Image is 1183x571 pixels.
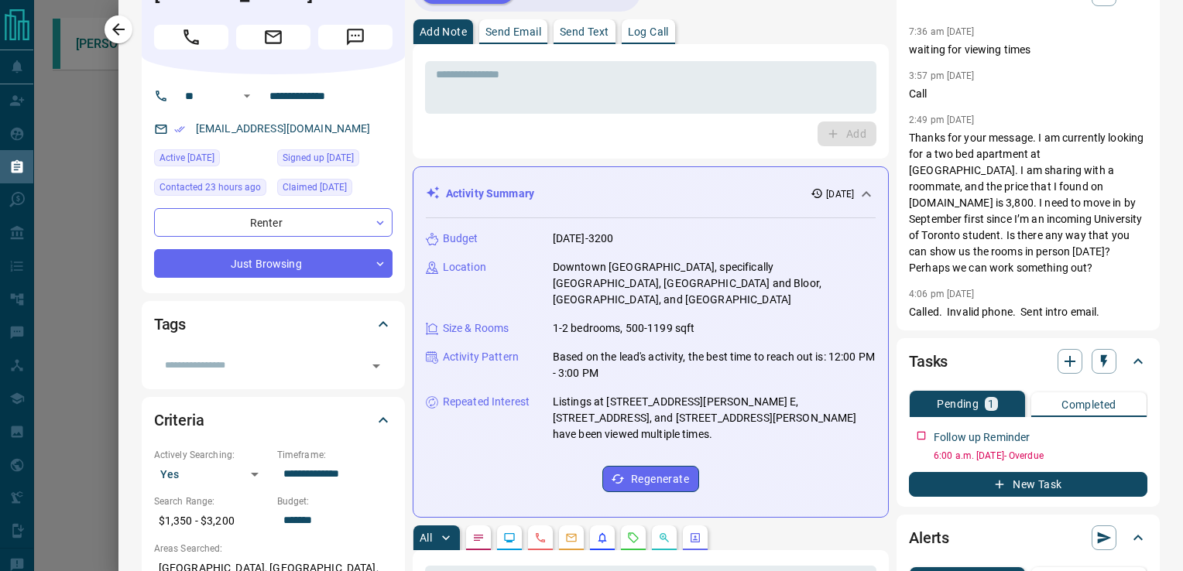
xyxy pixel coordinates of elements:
[154,149,269,171] div: Mon Aug 11 2025
[277,149,393,171] div: Mon Aug 07 2023
[909,525,949,550] h2: Alerts
[154,179,269,200] div: Wed Aug 13 2025
[154,448,269,462] p: Actively Searching:
[1061,399,1116,410] p: Completed
[236,25,310,50] span: Email
[283,150,354,166] span: Signed up [DATE]
[154,494,269,508] p: Search Range:
[909,130,1147,276] p: Thanks for your message. I am currently looking for a two bed apartment at [GEOGRAPHIC_DATA]. I a...
[196,122,371,135] a: [EMAIL_ADDRESS][DOMAIN_NAME]
[909,26,975,37] p: 7:36 am [DATE]
[472,532,485,544] svg: Notes
[553,394,876,443] p: Listings at [STREET_ADDRESS][PERSON_NAME] E, [STREET_ADDRESS], and [STREET_ADDRESS][PERSON_NAME] ...
[154,542,393,556] p: Areas Searched:
[154,249,393,278] div: Just Browsing
[154,208,393,237] div: Renter
[628,26,669,37] p: Log Call
[238,87,256,105] button: Open
[420,26,467,37] p: Add Note
[658,532,670,544] svg: Opportunities
[937,398,979,409] p: Pending
[318,25,393,50] span: Message
[596,532,609,544] svg: Listing Alerts
[443,259,486,275] p: Location
[689,532,701,544] svg: Agent Actions
[443,320,509,337] p: Size & Rooms
[443,394,530,410] p: Repeated Interest
[154,508,269,534] p: $1,350 - $3,200
[909,70,975,81] p: 3:57 pm [DATE]
[277,494,393,508] p: Budget:
[534,532,547,544] svg: Calls
[277,448,393,462] p: Timeframe:
[154,402,393,439] div: Criteria
[283,180,347,195] span: Claimed [DATE]
[909,519,1147,556] div: Alerts
[909,343,1147,380] div: Tasks
[443,231,478,247] p: Budget
[909,115,975,125] p: 2:49 pm [DATE]
[988,398,994,409] p: 1
[159,150,214,166] span: Active [DATE]
[909,304,1147,320] p: Called. Invalid phone. Sent intro email.
[443,349,519,365] p: Activity Pattern
[627,532,640,544] svg: Requests
[154,25,228,50] span: Call
[154,306,393,343] div: Tags
[446,186,534,202] p: Activity Summary
[909,289,975,299] p: 4:06 pm [DATE]
[277,179,393,200] div: Wed Aug 13 2025
[365,355,387,377] button: Open
[934,429,1030,446] p: Follow up Reminder
[909,349,948,374] h2: Tasks
[154,462,269,487] div: Yes
[560,26,609,37] p: Send Text
[826,187,854,201] p: [DATE]
[553,349,876,381] p: Based on the lead's activity, the best time to reach out is: 12:00 PM - 3:00 PM
[909,472,1147,497] button: New Task
[602,466,699,492] button: Regenerate
[553,231,613,247] p: [DATE]-3200
[909,86,1147,102] p: Call
[420,532,432,543] p: All
[154,312,186,337] h2: Tags
[553,259,876,308] p: Downtown [GEOGRAPHIC_DATA], specifically [GEOGRAPHIC_DATA], [GEOGRAPHIC_DATA] and Bloor, [GEOGRAP...
[934,449,1147,463] p: 6:00 a.m. [DATE] - Overdue
[909,42,1147,58] p: waiting for viewing times
[553,320,695,337] p: 1-2 bedrooms, 500-1199 sqft
[426,180,876,208] div: Activity Summary[DATE]
[174,124,185,135] svg: Email Verified
[154,408,204,433] h2: Criteria
[565,532,578,544] svg: Emails
[503,532,516,544] svg: Lead Browsing Activity
[485,26,541,37] p: Send Email
[159,180,261,195] span: Contacted 23 hours ago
